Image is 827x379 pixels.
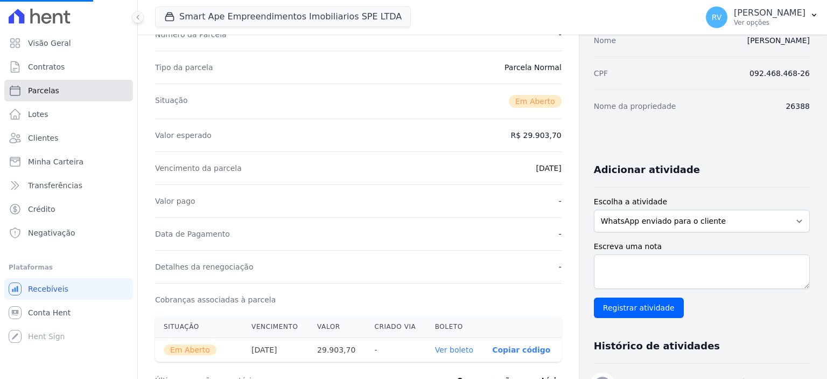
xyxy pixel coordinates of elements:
[4,222,133,244] a: Negativação
[594,298,684,318] input: Registrar atividade
[747,36,810,45] a: [PERSON_NAME]
[28,109,48,120] span: Lotes
[594,340,720,353] h3: Histórico de atividades
[28,85,59,96] span: Parcelas
[155,130,212,141] dt: Valor esperado
[4,127,133,149] a: Clientes
[734,18,805,27] p: Ver opções
[504,62,562,73] dd: Parcela Normal
[155,294,276,305] dt: Cobranças associadas à parcela
[28,307,71,318] span: Conta Hent
[28,204,55,215] span: Crédito
[155,95,188,108] dt: Situação
[309,338,366,362] th: 29.903,70
[697,2,827,32] button: RV [PERSON_NAME] Ver opções
[492,346,550,354] button: Copiar código
[749,68,810,79] dd: 092.468.468-26
[510,130,561,141] dd: R$ 29.903,70
[4,32,133,54] a: Visão Geral
[559,229,562,239] dd: -
[435,346,473,354] a: Ver boleto
[155,261,254,272] dt: Detalhes da renegociação
[155,6,411,27] button: Smart Ape Empreendimentos Imobiliarios SPE LTDA
[155,229,230,239] dt: Data de Pagamento
[28,284,68,294] span: Recebíveis
[594,241,810,252] label: Escreva uma nota
[594,196,810,208] label: Escolha a atividade
[309,316,366,338] th: Valor
[734,8,805,18] p: [PERSON_NAME]
[594,163,700,176] h3: Adicionar atividade
[786,101,810,112] dd: 26388
[155,62,213,73] dt: Tipo da parcela
[28,156,83,167] span: Minha Carteira
[594,101,676,112] dt: Nome da propriedade
[426,316,483,338] th: Boleto
[164,344,216,355] span: Em Aberto
[28,38,71,49] span: Visão Geral
[4,278,133,300] a: Recebíveis
[155,316,243,338] th: Situação
[28,180,82,191] span: Transferências
[712,13,722,21] span: RV
[4,151,133,173] a: Minha Carteira
[155,196,195,206] dt: Valor pago
[4,175,133,196] a: Transferências
[4,302,133,323] a: Conta Hent
[594,68,608,79] dt: CPF
[155,163,242,174] dt: Vencimento da parcela
[28,133,58,143] span: Clientes
[4,56,133,78] a: Contratos
[366,338,426,362] th: -
[28,61,65,72] span: Contratos
[28,228,75,238] span: Negativação
[4,198,133,220] a: Crédito
[4,104,133,125] a: Lotes
[536,163,561,174] dd: [DATE]
[559,261,562,272] dd: -
[509,95,562,108] span: Em Aberto
[4,80,133,101] a: Parcelas
[366,316,426,338] th: Criado via
[243,338,309,362] th: [DATE]
[243,316,309,338] th: Vencimento
[9,261,129,274] div: Plataformas
[594,35,616,46] dt: Nome
[559,196,562,206] dd: -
